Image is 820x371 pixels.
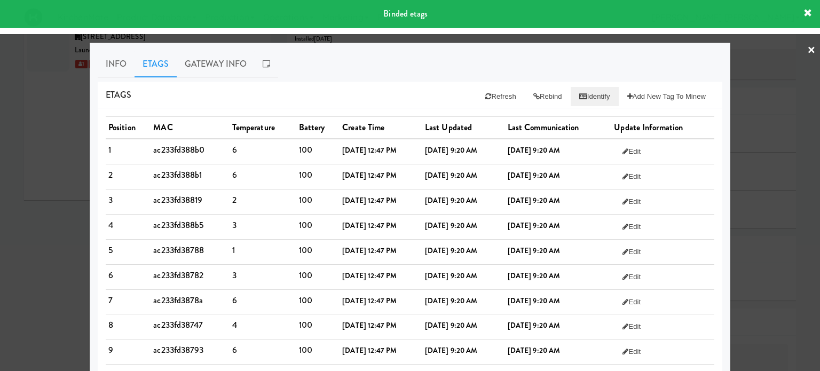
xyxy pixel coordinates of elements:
b: [DATE] 9:20 AM [425,246,477,256]
td: 100 [296,289,340,314]
b: [DATE] 9:20 AM [425,320,477,330]
b: [DATE] 9:20 AM [508,145,560,155]
td: 100 [296,164,340,189]
td: 4 [230,314,296,340]
td: 4 [106,214,151,239]
button: Edit [614,342,649,361]
td: ac233fd38819 [151,189,229,214]
b: [DATE] 9:20 AM [508,271,560,281]
button: Edit [614,167,649,186]
b: [DATE] 9:20 AM [508,320,560,330]
td: 1 [106,139,151,164]
th: Last Updated [422,117,505,139]
button: Identify [571,87,619,106]
button: Edit [614,293,649,312]
th: Update Information [611,117,714,139]
td: 9 [106,340,151,365]
b: [DATE] 9:20 AM [425,220,477,231]
td: 7 [106,289,151,314]
b: [DATE] 9:20 AM [508,296,560,306]
td: 6 [230,164,296,189]
b: [DATE] 9:20 AM [508,220,560,231]
b: [DATE] 9:20 AM [425,345,477,356]
span: Binded etags [383,7,428,20]
td: 8 [106,314,151,340]
td: ac233fd38793 [151,340,229,365]
td: 3 [230,214,296,239]
th: Last Communication [505,117,612,139]
td: ac233fd3878a [151,289,229,314]
td: 3 [230,264,296,289]
td: 100 [296,139,340,164]
th: Battery [296,117,340,139]
b: [DATE] 9:20 AM [425,170,477,180]
td: 5 [106,239,151,264]
th: Temperature [230,117,296,139]
td: 100 [296,214,340,239]
button: Edit [614,267,649,287]
td: ac233fd38747 [151,314,229,340]
td: 6 [230,289,296,314]
b: [DATE] 12:47 PM [342,246,397,256]
button: Edit [614,142,649,161]
b: [DATE] 12:47 PM [342,220,397,231]
td: 100 [296,314,340,340]
td: 100 [296,340,340,365]
button: Edit [614,242,649,262]
a: Info [98,51,135,77]
b: [DATE] 9:20 AM [508,246,560,256]
b: [DATE] 12:47 PM [342,320,397,330]
th: Position [106,117,151,139]
b: [DATE] 9:20 AM [425,195,477,206]
b: [DATE] 12:47 PM [342,345,397,356]
b: [DATE] 9:20 AM [508,195,560,206]
td: 6 [230,139,296,164]
b: [DATE] 12:47 PM [342,195,397,206]
button: Edit [614,217,649,236]
td: 2 [230,189,296,214]
a: × [807,34,816,67]
button: Refresh [477,87,524,106]
th: Create Time [340,117,422,139]
td: 2 [106,164,151,189]
td: 100 [296,239,340,264]
b: [DATE] 9:20 AM [425,145,477,155]
td: 100 [296,189,340,214]
th: MAC [151,117,229,139]
button: Add New Tag to Minew [619,87,714,106]
td: 6 [106,264,151,289]
button: Edit [614,192,649,211]
td: 6 [230,340,296,365]
b: [DATE] 9:20 AM [508,170,560,180]
td: 1 [230,239,296,264]
a: Etags [135,51,177,77]
td: ac233fd388b1 [151,164,229,189]
a: Gateway Info [177,51,255,77]
td: 3 [106,189,151,214]
td: ac233fd388b5 [151,214,229,239]
td: 100 [296,264,340,289]
b: [DATE] 12:47 PM [342,296,397,306]
button: Edit [614,317,649,336]
td: ac233fd388b0 [151,139,229,164]
span: Etags [106,89,132,101]
b: [DATE] 12:47 PM [342,271,397,281]
b: [DATE] 9:20 AM [425,271,477,281]
b: [DATE] 12:47 PM [342,145,397,155]
b: [DATE] 9:20 AM [425,296,477,306]
b: [DATE] 12:47 PM [342,170,397,180]
button: Rebind [525,87,571,106]
b: [DATE] 9:20 AM [508,345,560,356]
td: ac233fd38788 [151,239,229,264]
td: ac233fd38782 [151,264,229,289]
